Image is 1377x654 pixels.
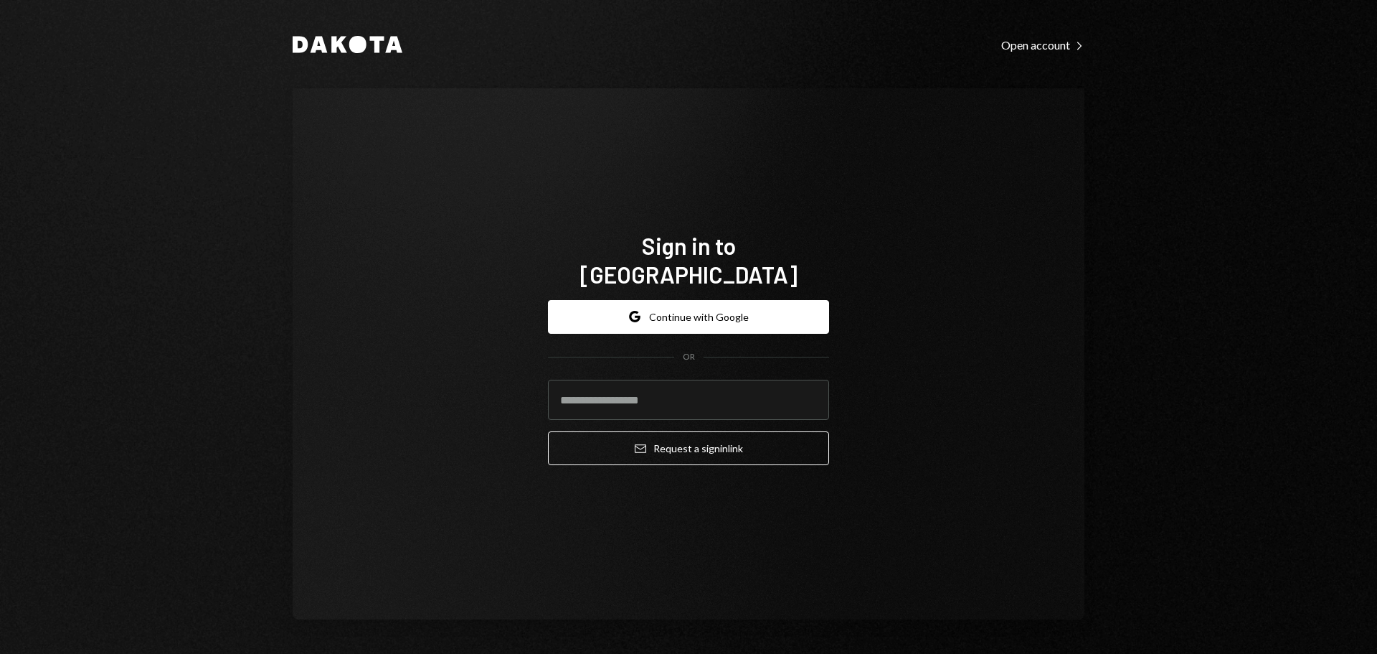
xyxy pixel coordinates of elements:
h1: Sign in to [GEOGRAPHIC_DATA] [548,231,829,289]
button: Request a signinlink [548,431,829,465]
div: OR [683,351,695,363]
button: Continue with Google [548,300,829,334]
a: Open account [1001,37,1084,52]
div: Open account [1001,38,1084,52]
